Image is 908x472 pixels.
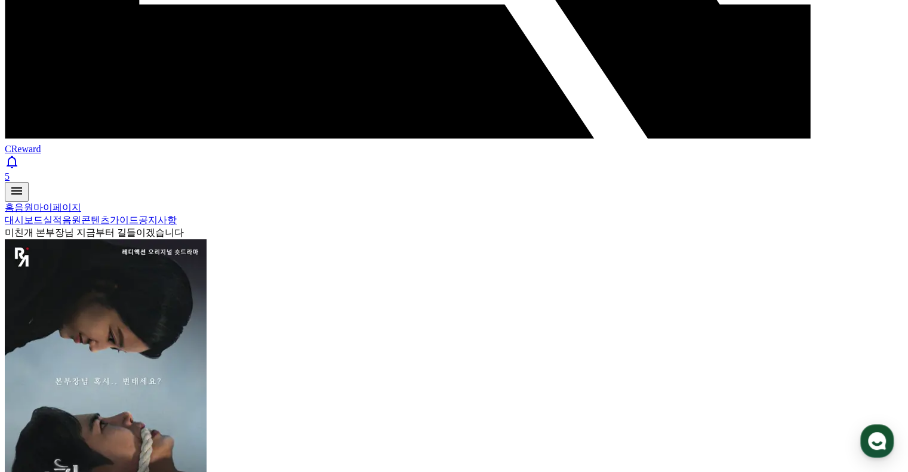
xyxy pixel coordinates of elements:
a: 대화 [79,373,154,403]
a: 대시보드 [5,215,43,225]
a: 마이페이지 [33,202,81,212]
a: 설정 [154,373,229,403]
a: 콘텐츠 [81,215,110,225]
span: CReward [5,144,41,154]
a: CReward [5,133,903,154]
a: 홈 [5,202,14,212]
div: 미친개 본부장님 지금부터 길들이겠습니다 [5,227,903,239]
a: 5 [5,155,903,182]
span: 홈 [38,391,45,400]
span: 설정 [184,391,199,400]
div: 5 [5,171,903,182]
a: 실적 [43,215,62,225]
a: 홈 [4,373,79,403]
a: 음원 [14,202,33,212]
a: 음원 [62,215,81,225]
span: 대화 [109,391,124,401]
a: 공지사항 [138,215,177,225]
a: 가이드 [110,215,138,225]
